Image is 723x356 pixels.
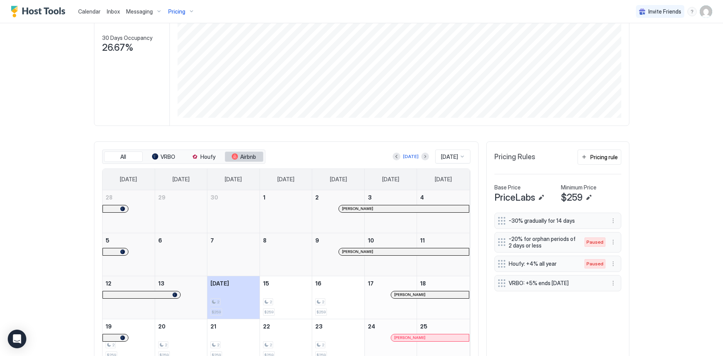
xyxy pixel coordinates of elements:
a: October 8, 2025 [260,233,312,248]
span: 26.67% [102,42,133,53]
span: 2 [322,342,324,347]
div: [PERSON_NAME] [394,292,466,297]
span: 2 [112,342,115,347]
td: October 10, 2025 [364,233,417,276]
a: October 16, 2025 [312,276,364,291]
span: 9 [315,237,319,244]
td: October 7, 2025 [207,233,260,276]
button: More options [608,279,618,288]
span: 12 [106,280,111,287]
a: October 1, 2025 [260,190,312,205]
td: October 4, 2025 [417,190,470,233]
a: October 2, 2025 [312,190,364,205]
div: Pricing rule [590,153,618,161]
span: $259 [264,310,273,315]
span: 17 [368,280,374,287]
td: October 11, 2025 [417,233,470,276]
div: -30% gradually for 14 days menu [494,213,621,229]
span: Calendar [78,8,101,15]
a: Tuesday [217,169,250,190]
a: October 6, 2025 [155,233,207,248]
div: menu [608,216,618,225]
span: 10 [368,237,374,244]
span: Inbox [107,8,120,15]
span: $259 [561,192,583,203]
span: 25 [420,323,427,330]
button: [DATE] [402,152,420,161]
span: [DATE] [435,176,452,183]
button: VRBO [144,151,183,162]
button: Edit [584,193,593,202]
span: [PERSON_NAME] [394,335,426,340]
a: October 18, 2025 [417,276,469,291]
a: October 12, 2025 [103,276,155,291]
span: 4 [420,194,424,201]
a: October 14, 2025 [207,276,260,291]
div: VRBO: +5% ends [DATE] menu [494,275,621,291]
span: 29 [158,194,166,201]
button: All [104,151,143,162]
button: Previous month [393,153,400,160]
a: Sunday [112,169,145,190]
span: All [120,153,126,160]
span: 2 [217,299,219,304]
span: 28 [106,194,113,201]
a: October 20, 2025 [155,319,207,334]
span: 18 [420,280,426,287]
span: -20% for orphan periods of 2 days or less [509,236,577,249]
td: September 30, 2025 [207,190,260,233]
span: Messaging [126,8,153,15]
span: Paused [586,260,603,267]
a: October 5, 2025 [103,233,155,248]
span: $259 [316,310,326,315]
span: 16 [315,280,321,287]
td: October 15, 2025 [260,276,312,319]
div: menu [608,279,618,288]
a: September 29, 2025 [155,190,207,205]
span: PriceLabs [494,192,535,203]
button: Houfy [185,151,223,162]
span: [DATE] [382,176,399,183]
span: Houfy: +4% all year [509,260,577,267]
span: 30 [210,194,218,201]
span: Invite Friends [648,8,681,15]
td: October 6, 2025 [155,233,207,276]
span: [DATE] [441,153,458,160]
span: [DATE] [120,176,137,183]
span: 24 [368,323,375,330]
button: More options [608,259,618,268]
button: More options [608,216,618,225]
span: 7 [210,237,214,244]
button: Edit [537,193,546,202]
div: menu [608,237,618,247]
span: [PERSON_NAME] [394,292,426,297]
td: October 8, 2025 [260,233,312,276]
a: October 4, 2025 [417,190,469,205]
span: 2 [217,342,219,347]
a: October 19, 2025 [103,319,155,334]
a: October 17, 2025 [365,276,417,291]
button: Airbnb [225,151,263,162]
span: Minimum Price [561,184,597,191]
button: Next month [421,153,429,160]
span: 21 [210,323,216,330]
span: 2 [270,299,272,304]
div: tab-group [102,150,265,164]
span: Pricing Rules [494,153,535,162]
a: Monday [165,169,197,190]
span: $259 [212,310,221,315]
span: [PERSON_NAME] [342,249,373,254]
span: -30% gradually for 14 days [509,217,601,224]
div: Open Intercom Messenger [8,330,26,348]
a: Saturday [427,169,460,190]
span: 2 [165,342,167,347]
td: October 3, 2025 [364,190,417,233]
span: 30 Days Occupancy [102,34,152,41]
span: 20 [158,323,166,330]
td: October 9, 2025 [312,233,365,276]
td: October 12, 2025 [103,276,155,319]
div: -20% for orphan periods of 2 days or less Pausedmenu [494,232,621,253]
span: 3 [368,194,372,201]
span: [DATE] [330,176,347,183]
a: October 15, 2025 [260,276,312,291]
